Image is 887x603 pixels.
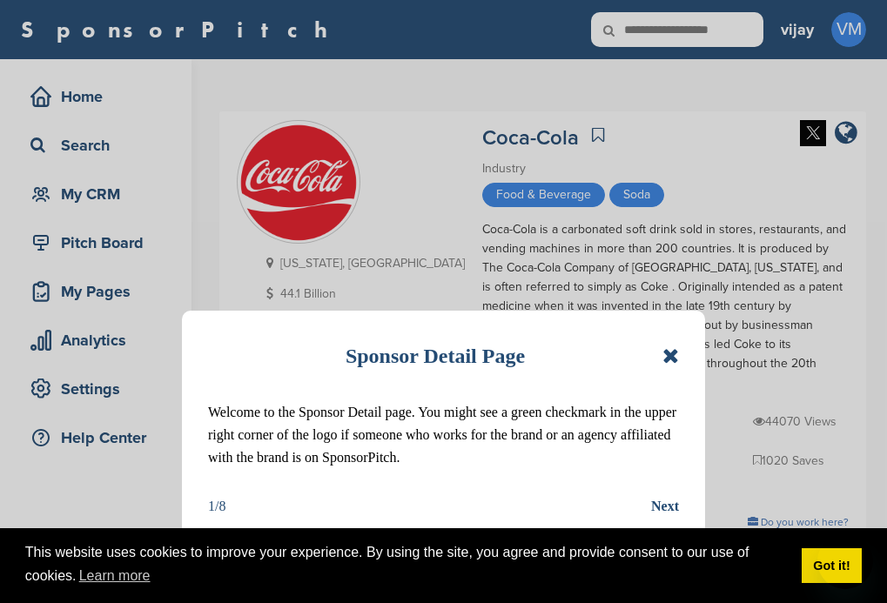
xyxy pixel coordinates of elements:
div: 1/8 [208,495,225,518]
button: Next [651,495,679,518]
span: This website uses cookies to improve your experience. By using the site, you agree and provide co... [25,542,788,589]
iframe: Button to launch messaging window [817,533,873,589]
a: learn more about cookies [77,563,153,589]
a: dismiss cookie message [802,548,862,583]
p: Welcome to the Sponsor Detail page. You might see a green checkmark in the upper right corner of ... [208,401,679,469]
h1: Sponsor Detail Page [346,337,525,375]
